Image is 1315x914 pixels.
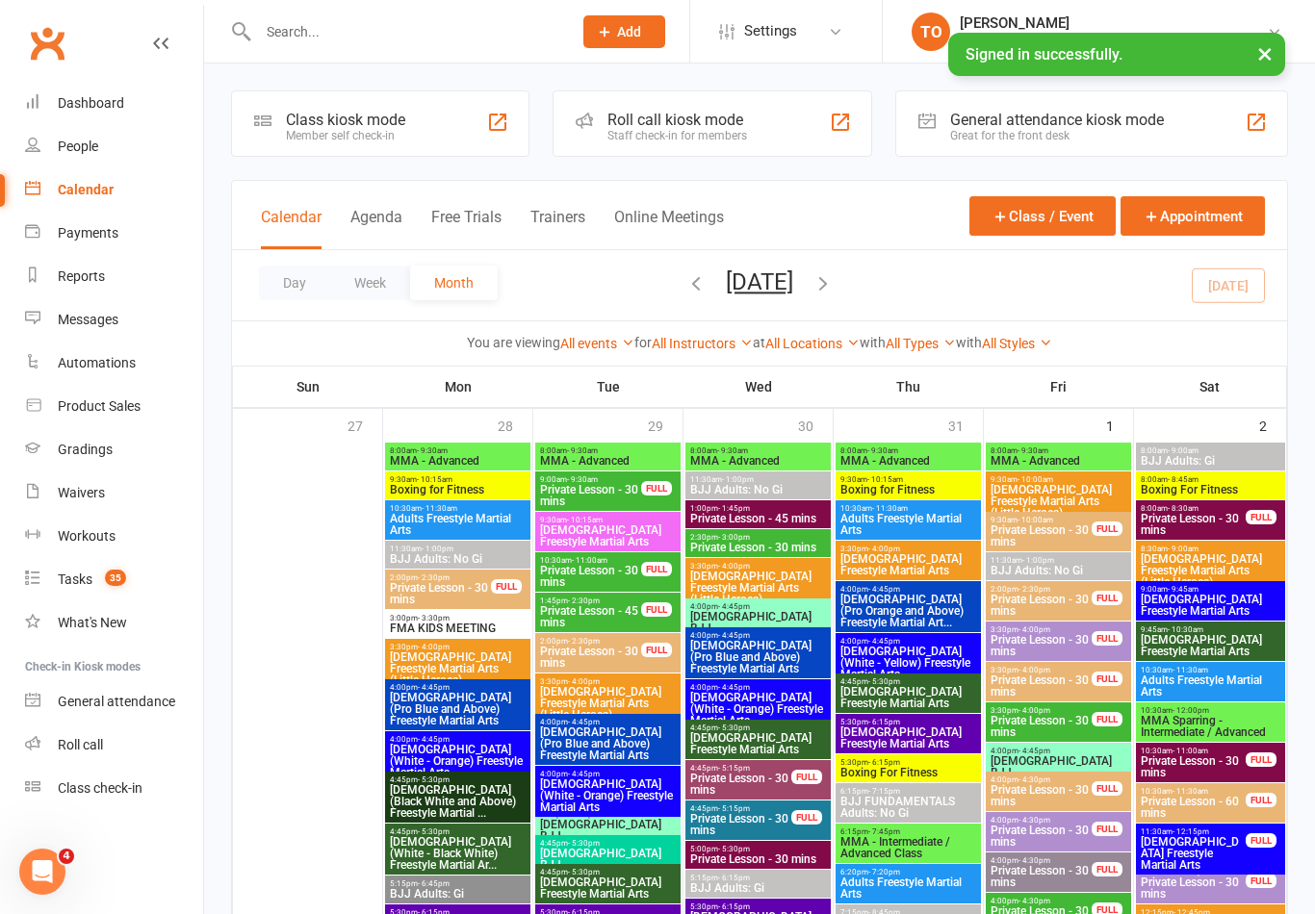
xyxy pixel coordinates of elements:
div: Automations [58,355,136,370]
span: Private Lesson - 30 mins [539,565,642,588]
span: 11:30am [990,556,1127,565]
input: Search... [252,18,558,45]
span: 3:30pm [990,706,1093,715]
th: Sun [233,367,383,407]
div: Reports [58,268,105,284]
span: Private Lesson - 30 mins [539,646,642,669]
span: - 12:15pm [1173,827,1209,836]
span: [DEMOGRAPHIC_DATA] (White - Orange) Freestyle Martial Arts [389,744,527,778]
span: Private Lesson - 30 mins [689,542,827,553]
button: Appointment [1121,196,1265,236]
div: Roll call kiosk mode [607,111,747,129]
span: - 4:00pm [568,677,600,686]
a: All events [560,336,634,351]
span: 4:45pm [389,775,527,784]
span: - 1:00pm [1022,556,1054,565]
span: [DEMOGRAPHIC_DATA] Freestyle Martial Arts (Little Heroes) [539,686,677,721]
span: Private Lesson - 45 mins [689,513,827,524]
div: FULL [1092,631,1122,646]
span: - 9:30am [717,446,748,455]
span: 4:00pm [689,683,827,692]
div: Workouts [58,528,116,544]
span: 4:00pm [689,631,827,640]
div: FULL [641,643,672,657]
span: 5:00pm [689,845,827,853]
span: 3:00pm [389,614,527,622]
span: 10:30am [539,556,642,565]
span: [DEMOGRAPHIC_DATA] Freestyle Martial Arts (Little Heroes) [1140,553,1281,588]
span: 3:30pm [389,643,527,651]
span: 4:00pm [539,770,677,778]
span: - 12:00pm [1173,706,1209,715]
button: Online Meetings [614,208,724,249]
span: Boxing For Fitness [1140,484,1281,495]
iframe: Intercom live chat [19,849,65,895]
span: 8:00am [389,446,527,455]
span: 9:45am [1140,625,1281,634]
span: 4:45pm [689,764,792,773]
span: [DEMOGRAPHIC_DATA] Freestyle Martial Arts [839,726,977,749]
span: 8:00am [990,446,1127,455]
button: × [1248,33,1282,74]
span: 8:00am [539,446,677,455]
th: Fri [984,367,1134,407]
div: People [58,139,98,154]
div: Payments [58,225,118,241]
a: Reports [25,255,203,298]
span: - 4:45pm [718,602,750,611]
span: - 3:00pm [718,533,750,542]
a: Tasks 35 [25,558,203,601]
a: Waivers [25,471,203,515]
span: [DEMOGRAPHIC_DATA] (Pro Blue and Above) Freestyle Martial Arts [689,640,827,674]
span: - 5:30pm [418,827,450,836]
span: - 4:00pm [1018,666,1050,674]
span: - 11:30am [422,504,457,513]
span: 10:30am [1140,666,1281,674]
span: 4:45pm [539,839,677,848]
span: 11:30am [1140,827,1247,836]
a: All Locations [765,336,860,351]
div: Staff check-in for members [607,129,747,142]
span: - 10:15am [417,475,452,484]
strong: with [956,335,982,350]
span: 11:30am [689,475,827,484]
span: - 5:30pm [418,775,450,784]
span: MMA - Intermediate / Advanced Class [839,836,977,859]
span: 4:00pm [990,816,1093,825]
button: Add [583,15,665,48]
span: 4:45pm [389,827,527,836]
span: 4:45pm [689,804,792,813]
span: Signed in successfully. [966,45,1122,63]
span: MMA - Advanced [389,455,527,467]
span: 10:30am [1140,706,1281,715]
span: - 5:30pm [718,724,750,732]
span: 10:30am [1140,747,1247,755]
div: Messages [58,312,118,327]
span: - 2:30pm [568,597,600,605]
span: 3:30pm [689,562,827,571]
span: - 4:30pm [1018,775,1050,784]
button: Month [410,266,498,300]
th: Tue [533,367,683,407]
span: 9:30am [990,516,1093,524]
span: 9:30am [990,475,1127,484]
span: [DEMOGRAPHIC_DATA] (White - Orange) Freestyle Martial Arts [539,778,677,813]
span: 6:15pm [839,827,977,836]
div: Class kiosk mode [286,111,405,129]
span: 1:00pm [689,504,827,513]
span: 4:00pm [689,602,827,611]
a: Payments [25,212,203,255]
span: - 9:30am [567,446,598,455]
span: - 11:30am [872,504,908,513]
span: - 1:00pm [722,475,754,484]
div: FULL [641,481,672,495]
div: FULL [1246,752,1276,767]
div: [PERSON_NAME] [960,14,1267,32]
div: 28 [498,409,532,441]
span: - 4:30pm [1018,816,1050,825]
span: - 7:45pm [868,827,900,836]
a: Roll call [25,724,203,767]
span: 4:00pm [990,775,1093,784]
span: - 4:45pm [568,718,600,726]
span: - 2:30pm [568,637,600,646]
